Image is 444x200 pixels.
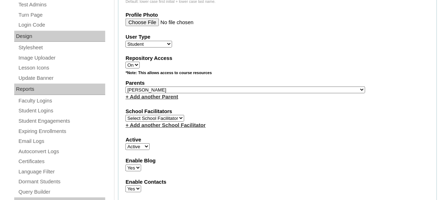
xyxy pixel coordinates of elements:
[18,167,105,176] a: Language Filter
[125,178,429,186] label: Enable Contacts
[18,137,105,146] a: Email Logs
[18,147,105,156] a: Autoconvert Logs
[125,108,429,115] label: School Facilitators
[125,55,429,62] label: Repository Access
[18,106,105,115] a: Student Logins
[18,188,105,196] a: Query Builder
[14,84,105,95] div: Reports
[14,31,105,42] div: Design
[125,70,429,79] div: *Note: This allows access to course resources
[18,63,105,72] a: Lesson Icons
[18,127,105,136] a: Expiring Enrollments
[125,136,429,144] label: Active
[125,11,429,19] label: Profile Photo
[18,177,105,186] a: Dormant Students
[18,117,105,126] a: Student Engagements
[18,96,105,105] a: Faculty Logins
[18,0,105,9] a: Test Admins
[18,74,105,83] a: Update Banner
[125,122,205,128] a: + Add another School Facilitator
[18,21,105,29] a: Login Code
[125,79,429,87] label: Parents
[125,157,429,165] label: Enable Blog
[18,43,105,52] a: Stylesheet
[125,33,429,41] label: User Type
[125,94,178,100] a: + Add another Parent
[18,157,105,166] a: Certificates
[18,11,105,20] a: Turn Page
[18,54,105,62] a: Image Uploader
